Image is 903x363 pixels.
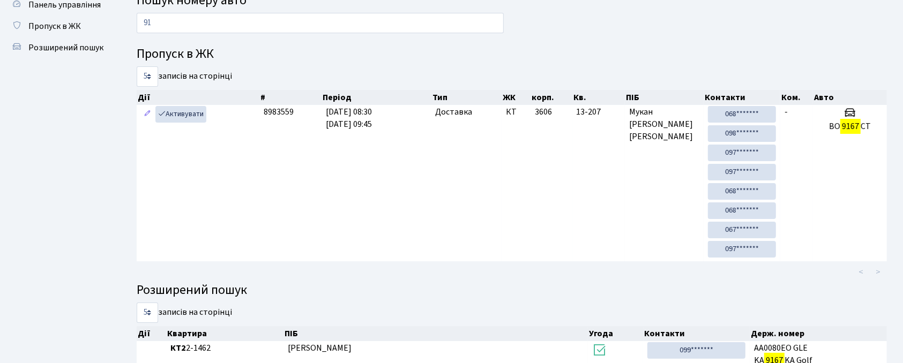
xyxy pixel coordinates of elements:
span: [PERSON_NAME] [288,342,352,354]
span: Розширений пошук [28,42,103,54]
h5: ВО СТ [817,122,883,132]
th: ПІБ [283,326,588,341]
span: Мукан [PERSON_NAME] [PERSON_NAME] [629,106,699,143]
mark: 9167 [840,119,861,134]
span: Доставка [436,106,473,118]
span: 3606 [535,106,552,118]
th: Авто [813,90,887,105]
a: Редагувати [141,106,154,123]
th: Кв. [572,90,625,105]
select: записів на сторінці [137,303,158,323]
th: корп. [531,90,572,105]
th: Дії [137,90,259,105]
a: Активувати [155,106,206,123]
th: Угода [588,326,643,341]
b: КТ2 [170,342,186,354]
span: 2-1462 [170,342,279,354]
th: Квартира [166,326,284,341]
th: Тип [431,90,502,105]
th: Дії [137,326,166,341]
th: Період [322,90,431,105]
span: [DATE] 08:30 [DATE] 09:45 [326,106,372,130]
span: 13-207 [577,106,621,118]
th: Держ. номер [750,326,887,341]
th: # [259,90,322,105]
span: - [785,106,788,118]
span: Пропуск в ЖК [28,20,81,32]
a: Пропуск в ЖК [5,16,113,37]
th: Ком. [780,90,814,105]
th: ПІБ [625,90,704,105]
select: записів на сторінці [137,66,158,87]
input: Пошук [137,13,504,33]
label: записів на сторінці [137,303,232,323]
a: Розширений пошук [5,37,113,58]
h4: Розширений пошук [137,283,887,298]
span: КТ [506,106,527,118]
th: ЖК [502,90,531,105]
label: записів на сторінці [137,66,232,87]
span: 8983559 [264,106,294,118]
h4: Пропуск в ЖК [137,47,887,62]
th: Контакти [704,90,780,105]
th: Контакти [644,326,750,341]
